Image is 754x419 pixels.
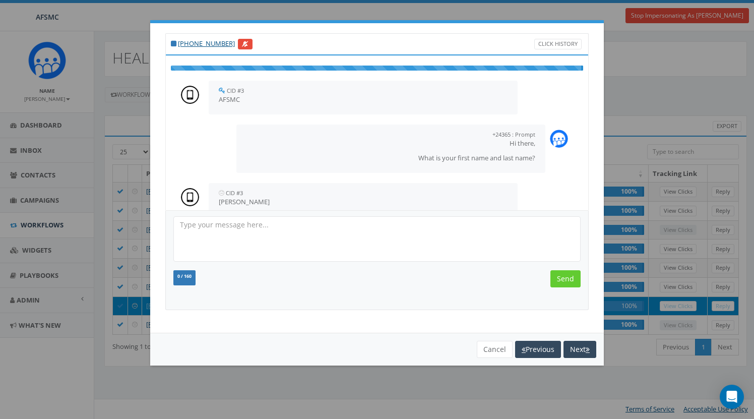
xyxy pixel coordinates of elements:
button: Previous [515,341,561,358]
small: +24365 : Prompt [492,131,535,138]
i: This phone number is subscribed and will receive texts. [171,40,176,47]
img: Rally_Corp_Icon_1.png [550,130,568,148]
p: What is your first name and last name? [246,153,535,163]
div: Open Intercom Messenger [720,385,744,409]
small: CID #3 [227,87,244,94]
small: CID #3 [226,189,243,197]
p: AFSMC [219,95,508,104]
button: Next [563,341,596,358]
p: Hi there, [246,139,535,148]
span: 0 / 160 [177,273,192,279]
input: Send [550,270,581,287]
button: Cancel [477,341,513,358]
img: person-7663c4fa307d6c3c676fe4775fa3fa0625478a53031cd108274f5a685e757777.png [181,188,199,206]
p: [PERSON_NAME] [219,197,508,207]
img: person-7663c4fa307d6c3c676fe4775fa3fa0625478a53031cd108274f5a685e757777.png [181,86,199,104]
a: Click History [534,39,582,49]
a: [PHONE_NUMBER] [178,39,235,48]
